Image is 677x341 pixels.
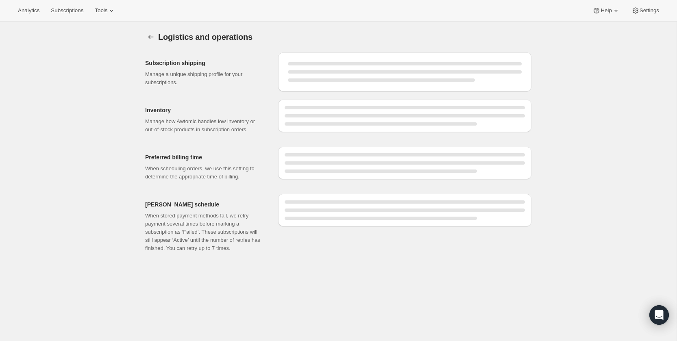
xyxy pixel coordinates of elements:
h2: Subscription shipping [145,59,265,67]
button: Subscriptions [46,5,88,16]
button: Settings [145,31,157,43]
h2: [PERSON_NAME] schedule [145,200,265,209]
span: Analytics [18,7,39,14]
button: Analytics [13,5,44,16]
p: When scheduling orders, we use this setting to determine the appropriate time of billing. [145,165,265,181]
button: Help [588,5,625,16]
div: Open Intercom Messenger [649,305,669,325]
p: Manage how Awtomic handles low inventory or out-of-stock products in subscription orders. [145,117,265,134]
span: Help [601,7,612,14]
span: Tools [95,7,107,14]
p: Manage a unique shipping profile for your subscriptions. [145,70,265,87]
button: Tools [90,5,120,16]
span: Subscriptions [51,7,83,14]
h2: Inventory [145,106,265,114]
span: Logistics and operations [158,33,253,41]
button: Settings [627,5,664,16]
p: When stored payment methods fail, we retry payment several times before marking a subscription as... [145,212,265,252]
span: Settings [640,7,659,14]
h2: Preferred billing time [145,153,265,161]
